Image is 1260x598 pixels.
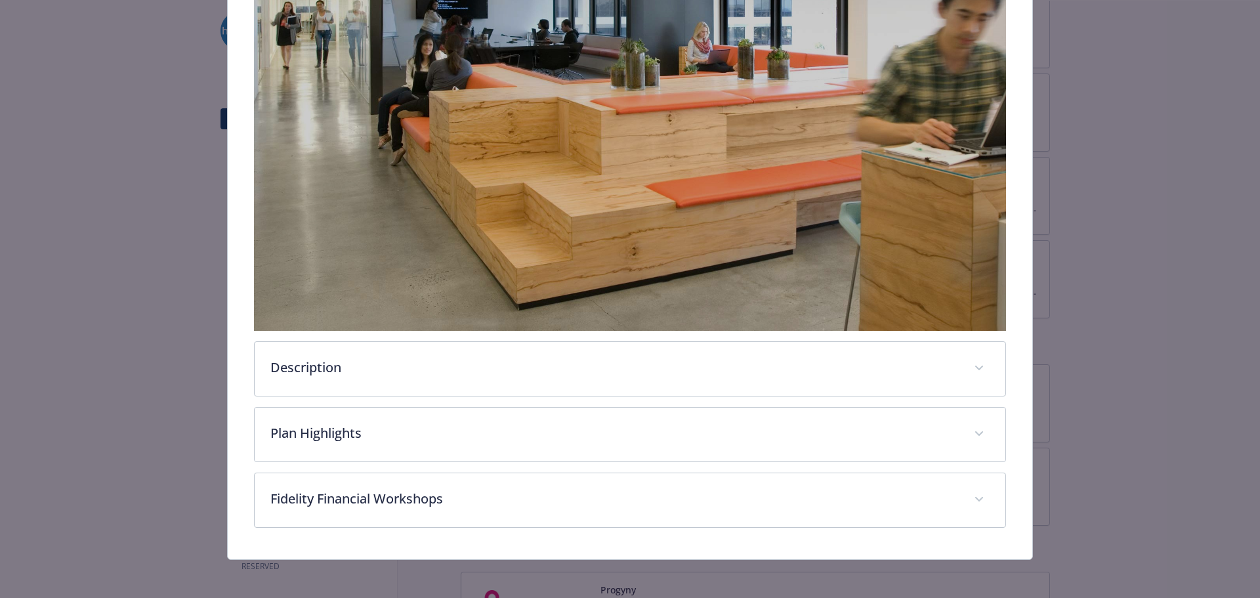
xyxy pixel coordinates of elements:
div: Plan Highlights [255,408,1006,461]
div: Fidelity Financial Workshops [255,473,1006,527]
p: Fidelity Financial Workshops [270,489,959,509]
p: Description [270,358,959,377]
p: Plan Highlights [270,423,959,443]
div: Description [255,342,1006,396]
